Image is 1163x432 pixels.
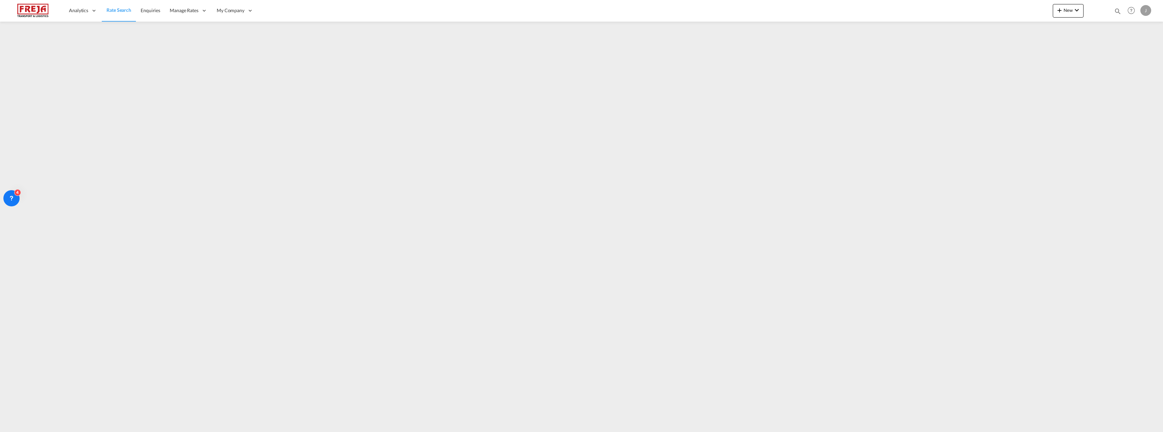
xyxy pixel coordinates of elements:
md-icon: icon-magnify [1114,7,1121,15]
span: Manage Rates [170,7,198,14]
div: Help [1125,5,1140,17]
md-icon: icon-plus 400-fg [1055,6,1064,14]
md-icon: icon-chevron-down [1073,6,1081,14]
div: J [1140,5,1151,16]
div: icon-magnify [1114,7,1121,18]
span: Help [1125,5,1137,16]
span: Rate Search [106,7,131,13]
img: 586607c025bf11f083711d99603023e7.png [10,3,56,18]
span: My Company [217,7,244,14]
span: New [1055,7,1081,13]
span: Enquiries [141,7,160,13]
button: icon-plus 400-fgNewicon-chevron-down [1053,4,1084,18]
span: Analytics [69,7,88,14]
